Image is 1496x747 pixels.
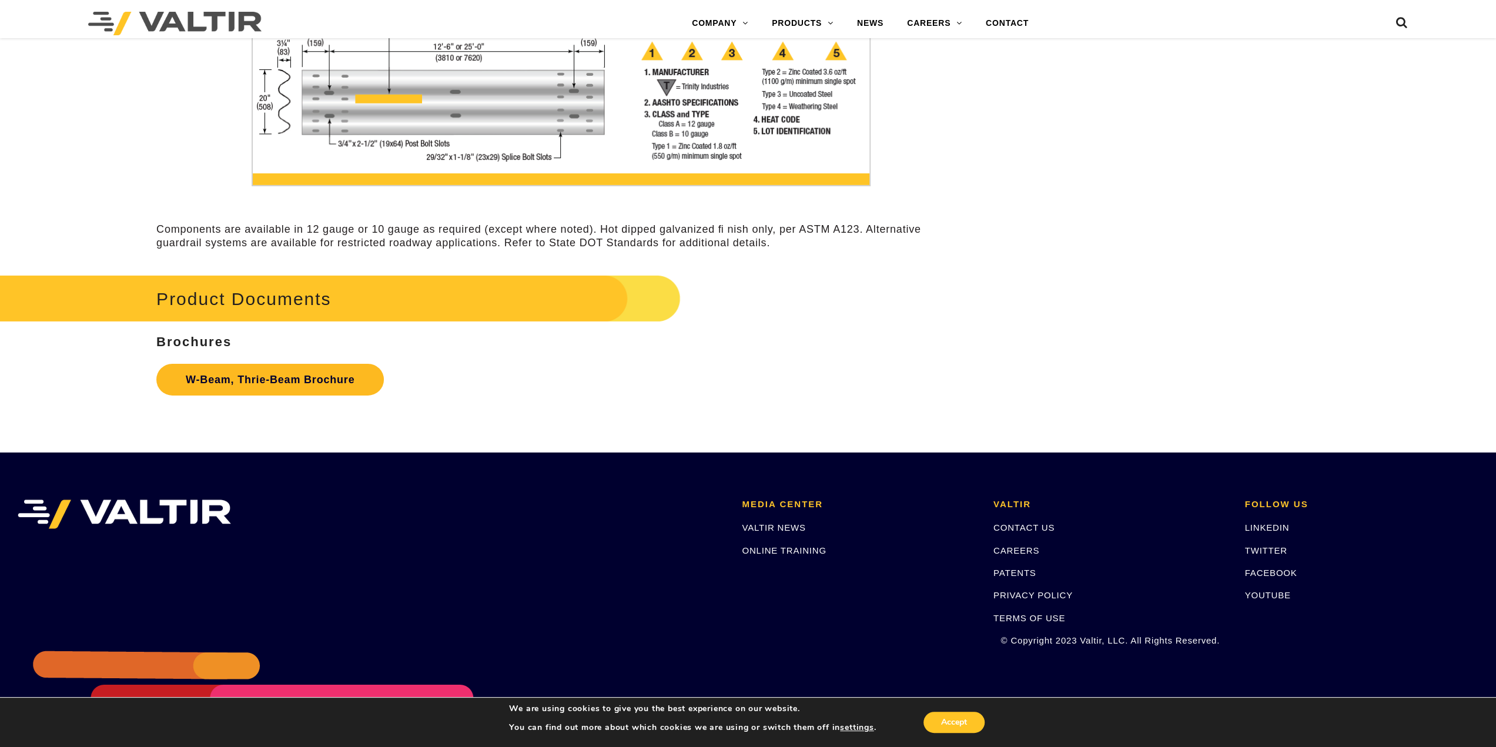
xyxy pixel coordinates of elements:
[1244,568,1297,578] a: FACEBOOK
[845,12,895,35] a: NEWS
[18,500,231,529] img: VALTIR
[680,12,760,35] a: COMPANY
[742,545,826,555] a: ONLINE TRAINING
[993,500,1227,510] h2: VALTIR
[156,223,966,250] p: Components are available in 12 gauge or 10 gauge as required (except where noted). Hot dipped gal...
[974,12,1040,35] a: CONTACT
[993,613,1065,623] a: TERMS OF USE
[923,712,985,733] button: Accept
[993,634,1227,647] p: © Copyright 2023 Valtir, LLC. All Rights Reserved.
[742,522,805,532] a: VALTIR NEWS
[509,704,876,714] p: We are using cookies to give you the best experience on our website.
[993,545,1039,555] a: CAREERS
[895,12,974,35] a: CAREERS
[1244,545,1287,555] a: TWITTER
[993,568,1036,578] a: PATENTS
[88,12,262,35] img: Valtir
[760,12,845,35] a: PRODUCTS
[509,722,876,733] p: You can find out more about which cookies we are using or switch them off in .
[742,500,976,510] h2: MEDIA CENTER
[156,334,232,349] strong: Brochures
[1244,500,1478,510] h2: FOLLOW US
[1244,590,1290,600] a: YOUTUBE
[156,364,384,396] a: W-Beam, Thrie-Beam Brochure
[993,590,1073,600] a: PRIVACY POLICY
[840,722,873,733] button: settings
[993,522,1055,532] a: CONTACT US
[1244,522,1289,532] a: LINKEDIN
